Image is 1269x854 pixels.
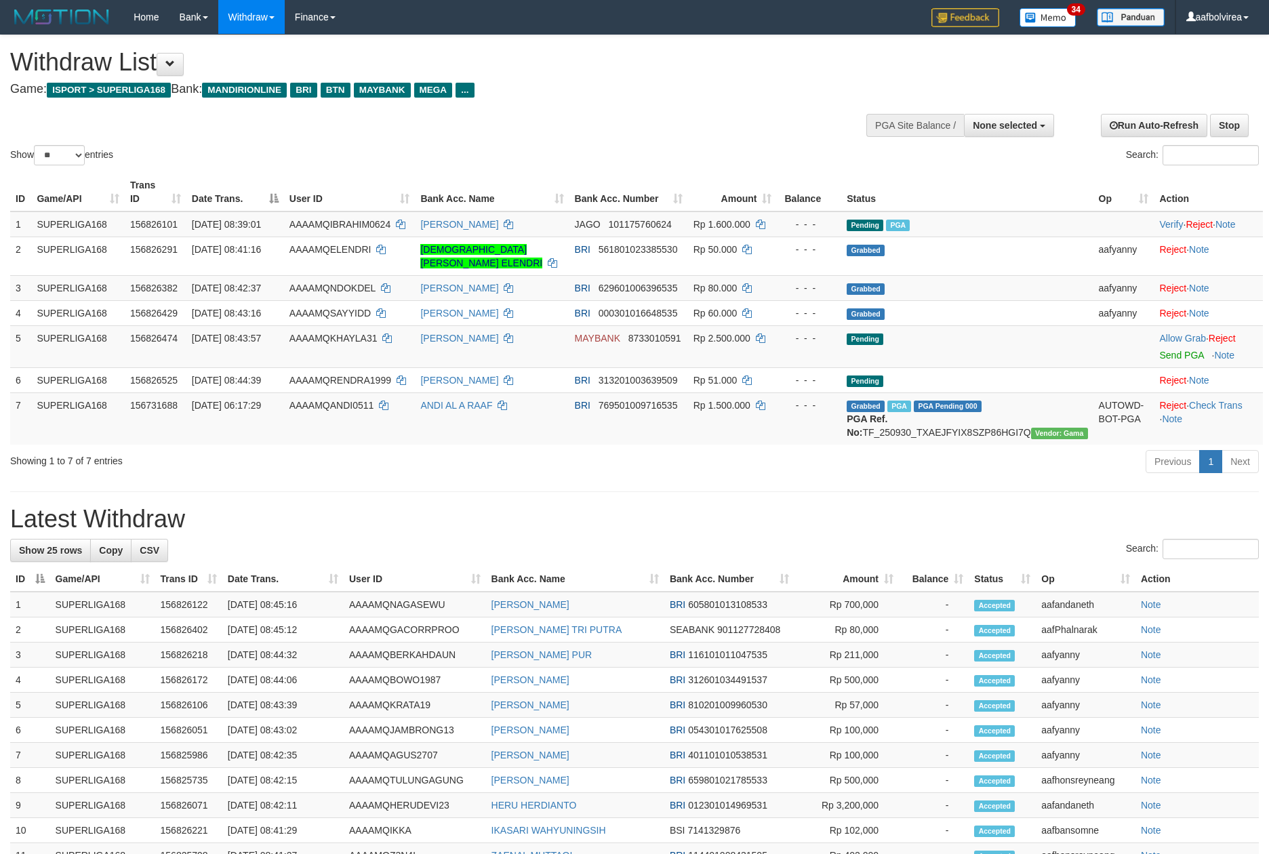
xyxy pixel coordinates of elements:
td: - [899,693,969,718]
td: [DATE] 08:43:39 [222,693,344,718]
td: aafyanny [1036,643,1135,668]
td: aafyanny [1036,668,1135,693]
label: Search: [1126,145,1259,165]
a: CSV [131,539,168,562]
span: 156826101 [130,219,178,230]
span: [DATE] 06:17:29 [192,400,261,411]
span: Accepted [974,775,1015,787]
a: [PERSON_NAME] [420,375,498,386]
td: TF_250930_TXAEJFYIX8SZP86HGI7Q [841,392,1093,445]
a: Copy [90,539,132,562]
td: AAAAMQJAMBRONG13 [344,718,486,743]
span: BRI [670,800,685,811]
td: Rp 500,000 [794,668,899,693]
img: Button%20Memo.svg [1020,8,1076,27]
td: SUPERLIGA168 [50,643,155,668]
td: · [1154,367,1263,392]
div: - - - [782,306,836,320]
td: - [899,768,969,793]
span: 156826382 [130,283,178,293]
th: Amount: activate to sort column ascending [688,173,778,211]
span: Rp 51.000 [693,375,738,386]
span: Pending [847,375,883,387]
th: Date Trans.: activate to sort column ascending [222,567,344,592]
span: Rp 1.600.000 [693,219,750,230]
a: [PERSON_NAME] PUR [491,649,592,660]
span: BRI [290,83,317,98]
td: 8 [10,768,50,793]
td: - [899,743,969,768]
td: 1 [10,592,50,617]
a: Note [1189,283,1209,293]
td: aafhonsreyneang [1036,768,1135,793]
b: PGA Ref. No: [847,413,887,438]
span: AAAAMQIBRAHIM0624 [289,219,390,230]
span: BRI [575,283,590,293]
td: aafbansomne [1036,818,1135,843]
td: 156825986 [155,743,222,768]
td: SUPERLIGA168 [50,718,155,743]
a: [PERSON_NAME] [491,725,569,735]
th: Status: activate to sort column ascending [969,567,1036,592]
span: PGA Pending [914,401,982,412]
span: Grabbed [847,283,885,295]
th: Op: activate to sort column ascending [1036,567,1135,592]
div: Showing 1 to 7 of 7 entries [10,449,519,468]
a: [PERSON_NAME] [420,283,498,293]
div: - - - [782,281,836,295]
td: 9 [10,793,50,818]
a: Note [1141,825,1161,836]
span: BRI [670,775,685,786]
td: Rp 100,000 [794,718,899,743]
td: [DATE] 08:44:32 [222,643,344,668]
td: Rp 100,000 [794,743,899,768]
span: Accepted [974,675,1015,687]
a: IKASARI WAHYUNINGSIH [491,825,606,836]
span: Accepted [974,600,1015,611]
span: AAAAMQANDI0511 [289,400,374,411]
span: Grabbed [847,245,885,256]
div: - - - [782,373,836,387]
span: AAAAMQKHAYLA31 [289,333,378,344]
td: AAAAMQKRATA19 [344,693,486,718]
select: Showentries [34,145,85,165]
span: Accepted [974,650,1015,662]
th: Action [1135,567,1259,592]
span: Copy 810201009960530 to clipboard [688,699,767,710]
td: SUPERLIGA168 [50,793,155,818]
a: 1 [1199,450,1222,473]
td: [DATE] 08:42:15 [222,768,344,793]
a: Stop [1210,114,1249,137]
td: SUPERLIGA168 [50,818,155,843]
span: 156826429 [130,308,178,319]
td: aafyanny [1093,237,1154,275]
td: SUPERLIGA168 [31,300,124,325]
td: aafyanny [1036,743,1135,768]
th: Amount: activate to sort column ascending [794,567,899,592]
th: ID: activate to sort column descending [10,567,50,592]
a: Note [1141,699,1161,710]
span: [DATE] 08:44:39 [192,375,261,386]
td: · [1154,275,1263,300]
input: Search: [1163,145,1259,165]
span: Marked by aafchoeunmanni [886,220,910,231]
span: BRI [670,750,685,760]
span: Marked by aafromsomean [887,401,911,412]
span: Accepted [974,625,1015,636]
a: Check Trans [1189,400,1243,411]
th: Bank Acc. Name: activate to sort column ascending [486,567,664,592]
td: SUPERLIGA168 [31,367,124,392]
span: Pending [847,220,883,231]
a: ANDI AL A RAAF [420,400,492,411]
span: ... [456,83,474,98]
a: [PERSON_NAME] TRI PUTRA [491,624,622,635]
span: Copy 629601006396535 to clipboard [599,283,678,293]
span: Copy 561801023385530 to clipboard [599,244,678,255]
th: Date Trans.: activate to sort column descending [186,173,284,211]
span: Copy 8733010591 to clipboard [628,333,681,344]
span: Copy 116101011047535 to clipboard [688,649,767,660]
a: [PERSON_NAME] [491,775,569,786]
a: [PERSON_NAME] [491,599,569,610]
h1: Latest Withdraw [10,506,1259,533]
td: 156826051 [155,718,222,743]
